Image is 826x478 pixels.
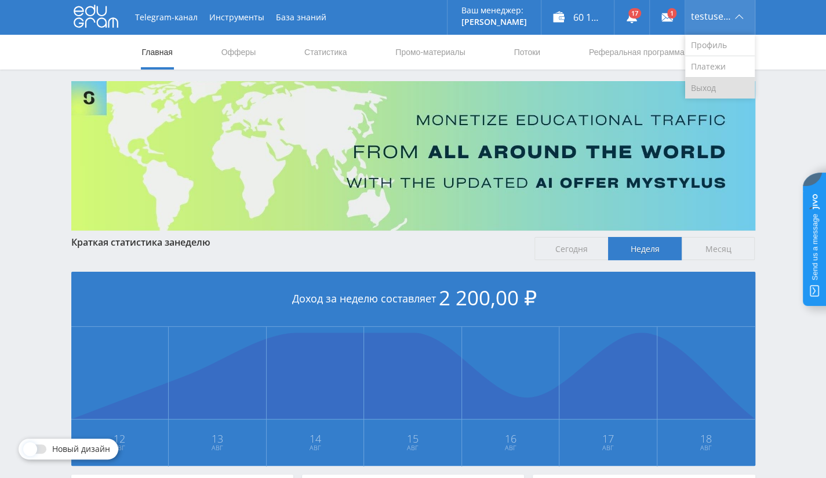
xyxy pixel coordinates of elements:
a: Платежи [685,56,755,78]
span: Месяц [682,237,755,260]
p: Ваш менеджер: [461,6,527,15]
span: Неделя [608,237,682,260]
span: Авг [72,443,168,453]
span: 17 [560,434,656,443]
span: 2 200,00 ₽ [439,284,537,311]
a: Потоки [512,35,541,70]
span: 12 [72,434,168,443]
span: 15 [365,434,461,443]
img: Banner [71,81,755,231]
span: неделю [174,236,210,249]
p: [PERSON_NAME] [461,17,527,27]
span: Авг [463,443,559,453]
a: Выход [685,78,755,98]
span: Авг [365,443,461,453]
span: Авг [560,443,656,453]
a: Главная [141,35,174,70]
div: Краткая статистика за [71,237,523,247]
span: testuser96 [691,12,732,21]
a: Промо-материалы [394,35,466,70]
a: Реферальная программа [588,35,686,70]
a: Профиль [685,35,755,56]
a: Статистика [303,35,348,70]
a: Офферы [220,35,257,70]
span: Авг [169,443,265,453]
span: 18 [658,434,755,443]
span: Авг [658,443,755,453]
span: Новый дизайн [52,444,110,454]
span: 14 [267,434,363,443]
span: Сегодня [534,237,608,260]
span: Авг [267,443,363,453]
span: 13 [169,434,265,443]
div: Доход за неделю составляет [71,272,755,327]
span: 16 [463,434,559,443]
